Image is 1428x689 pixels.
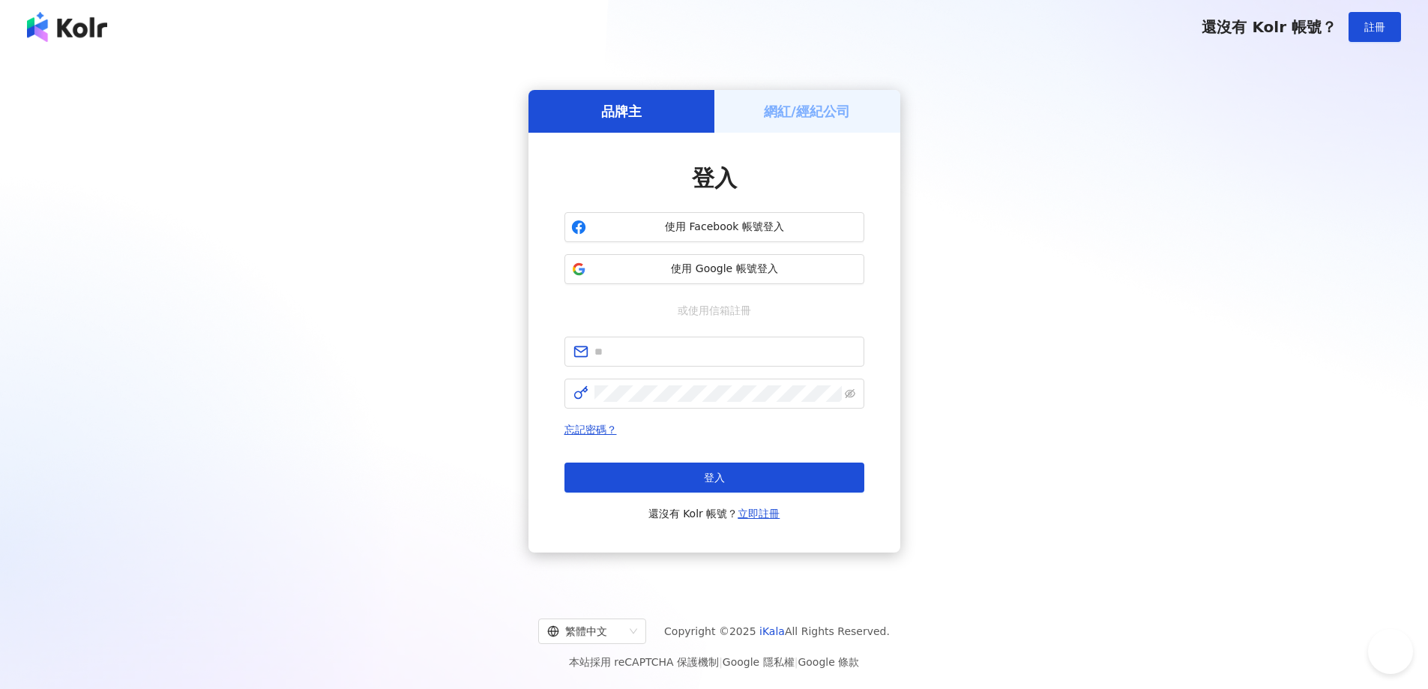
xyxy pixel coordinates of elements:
[1364,21,1385,33] span: 註冊
[845,388,855,399] span: eye-invisible
[592,262,858,277] span: 使用 Google 帳號登入
[569,653,859,671] span: 本站採用 reCAPTCHA 保護機制
[704,472,725,484] span: 登入
[601,102,642,121] h5: 品牌主
[719,656,723,668] span: |
[564,424,617,436] a: 忘記密碼？
[664,622,890,640] span: Copyright © 2025 All Rights Reserved.
[692,165,737,191] span: 登入
[764,102,850,121] h5: 網紅/經紀公司
[1202,18,1337,36] span: 還沒有 Kolr 帳號？
[798,656,859,668] a: Google 條款
[564,463,864,493] button: 登入
[1349,12,1401,42] button: 註冊
[592,220,858,235] span: 使用 Facebook 帳號登入
[648,505,780,523] span: 還沒有 Kolr 帳號？
[564,212,864,242] button: 使用 Facebook 帳號登入
[759,625,785,637] a: iKala
[795,656,798,668] span: |
[564,254,864,284] button: 使用 Google 帳號登入
[1368,629,1413,674] iframe: Help Scout Beacon - Open
[547,619,624,643] div: 繁體中文
[738,508,780,520] a: 立即註冊
[667,302,762,319] span: 或使用信箱註冊
[723,656,795,668] a: Google 隱私權
[27,12,107,42] img: logo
